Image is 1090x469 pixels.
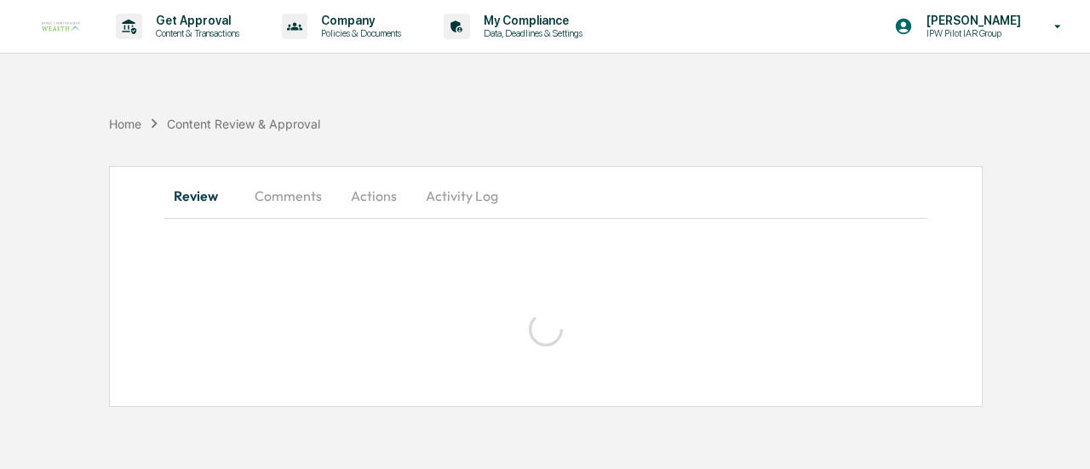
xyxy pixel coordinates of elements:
[470,14,591,27] p: My Compliance
[470,27,591,39] p: Data, Deadlines & Settings
[164,175,241,216] button: Review
[109,117,141,131] div: Home
[241,175,336,216] button: Comments
[412,175,512,216] button: Activity Log
[336,175,412,216] button: Actions
[913,27,1030,39] p: IPW Pilot IAR Group
[41,20,82,31] img: logo
[307,27,410,39] p: Policies & Documents
[142,14,248,27] p: Get Approval
[142,27,248,39] p: Content & Transactions
[913,14,1030,27] p: [PERSON_NAME]
[167,117,320,131] div: Content Review & Approval
[164,175,927,216] div: secondary tabs example
[307,14,410,27] p: Company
